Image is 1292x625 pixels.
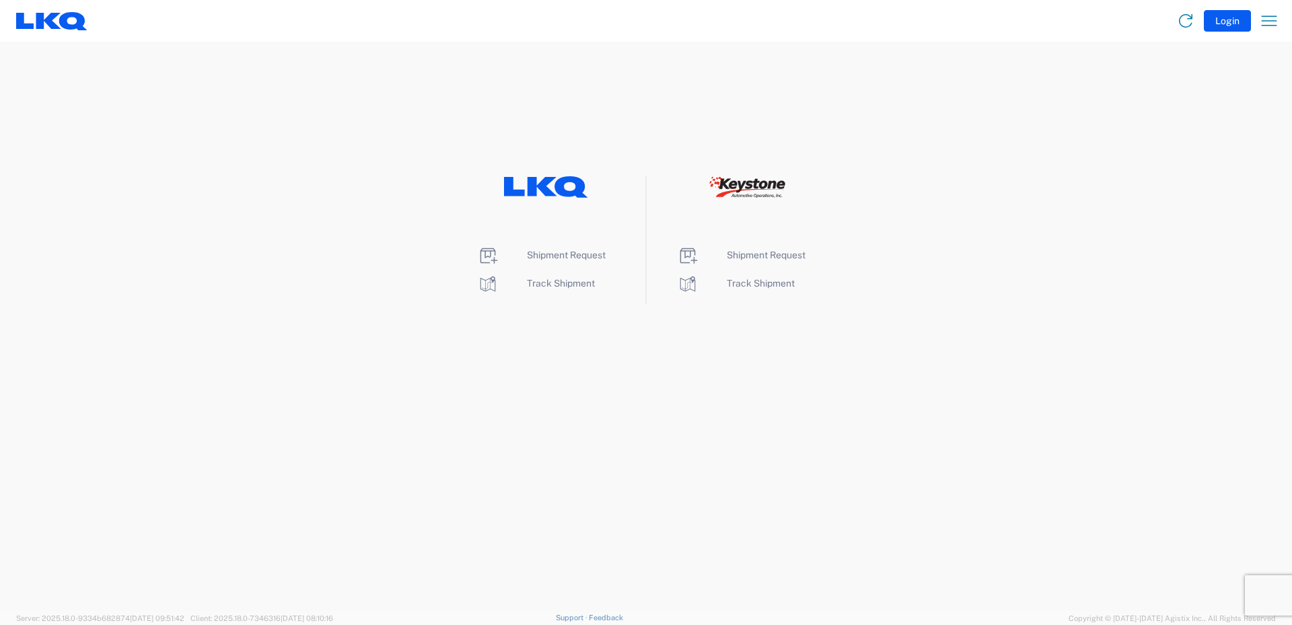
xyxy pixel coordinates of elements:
span: Track Shipment [727,278,795,289]
span: [DATE] 08:10:16 [281,614,333,622]
a: Support [556,614,589,622]
a: Feedback [589,614,623,622]
span: Copyright © [DATE]-[DATE] Agistix Inc., All Rights Reserved [1069,612,1276,624]
span: Server: 2025.18.0-9334b682874 [16,614,184,622]
a: Track Shipment [477,278,595,289]
a: Shipment Request [477,250,606,260]
span: Track Shipment [527,278,595,289]
span: Client: 2025.18.0-7346316 [190,614,333,622]
span: Shipment Request [527,250,606,260]
a: Shipment Request [677,250,805,260]
span: [DATE] 09:51:42 [130,614,184,622]
a: Track Shipment [677,278,795,289]
button: Login [1204,10,1251,32]
span: Shipment Request [727,250,805,260]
